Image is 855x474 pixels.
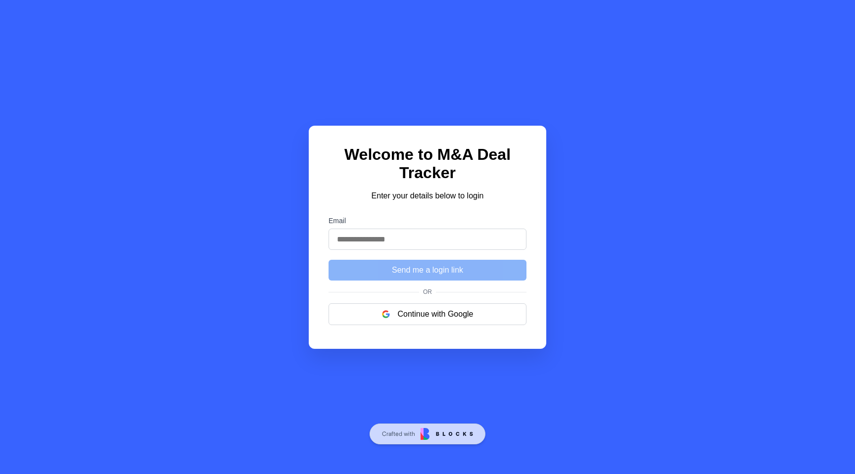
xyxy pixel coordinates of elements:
span: Or [419,288,436,295]
p: Enter your details below to login [329,190,526,202]
span: Crafted with [382,430,415,438]
a: Crafted with [370,424,485,444]
label: Email [329,217,526,225]
img: Blocks [421,428,473,440]
h1: Welcome to M&A Deal Tracker [329,145,526,182]
button: Send me a login link [329,260,526,281]
img: google logo [382,310,390,318]
button: Continue with Google [329,303,526,325]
